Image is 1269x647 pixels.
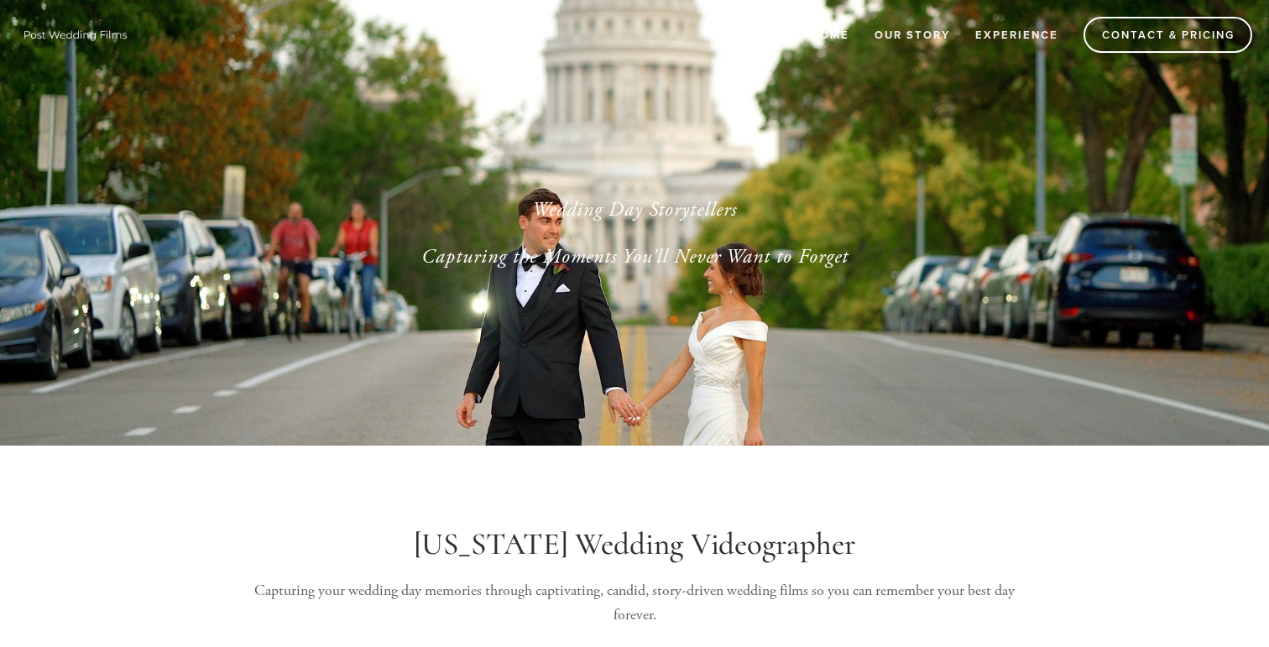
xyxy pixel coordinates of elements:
img: Wisconsin Wedding Videographer [17,22,134,47]
a: Experience [964,21,1069,49]
p: Capturing the Moments You’ll Never Want to Forget [260,242,1009,272]
a: Contact & Pricing [1084,17,1252,53]
a: Our Story [864,21,961,49]
p: Wedding Day Storytellers [260,195,1009,225]
a: Home [799,21,860,49]
p: Capturing your wedding day memories through captivating, candid, story-driven wedding films so yo... [233,579,1036,628]
h1: [US_STATE] Wedding Videographer [233,526,1036,563]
